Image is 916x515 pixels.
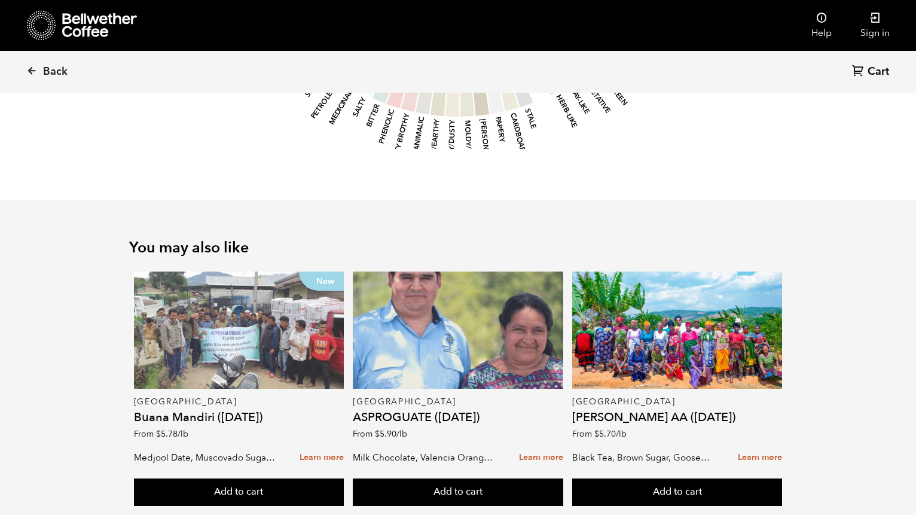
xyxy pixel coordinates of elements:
p: New [299,272,344,291]
bdi: 5.90 [375,428,407,440]
bdi: 5.78 [156,428,188,440]
span: Cart [868,65,889,79]
span: $ [375,428,380,440]
span: From [134,428,188,440]
bdi: 5.70 [594,428,627,440]
span: From [353,428,407,440]
a: Learn more [519,445,563,471]
button: Add to cart [353,479,563,506]
span: From [572,428,627,440]
button: Add to cart [134,479,344,506]
span: Back [43,65,68,79]
p: Black Tea, Brown Sugar, Gooseberry [572,449,715,467]
a: Learn more [300,445,344,471]
h4: ASPROGUATE ([DATE]) [353,412,563,423]
h2: You may also like [129,239,787,257]
button: Add to cart [572,479,783,506]
a: Learn more [738,445,782,471]
p: [GEOGRAPHIC_DATA] [353,398,563,406]
h4: [PERSON_NAME] AA ([DATE]) [572,412,783,423]
a: New [134,272,344,389]
p: [GEOGRAPHIC_DATA] [134,398,344,406]
span: $ [156,428,161,440]
p: Milk Chocolate, Valencia Orange, Agave [353,449,496,467]
p: [GEOGRAPHIC_DATA] [572,398,783,406]
a: Cart [852,64,892,80]
span: /lb [178,428,188,440]
span: /lb [616,428,627,440]
span: $ [594,428,599,440]
p: Medjool Date, Muscovado Sugar, Vanilla Bean [134,449,277,467]
span: /lb [396,428,407,440]
h4: Buana Mandiri ([DATE]) [134,412,344,423]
